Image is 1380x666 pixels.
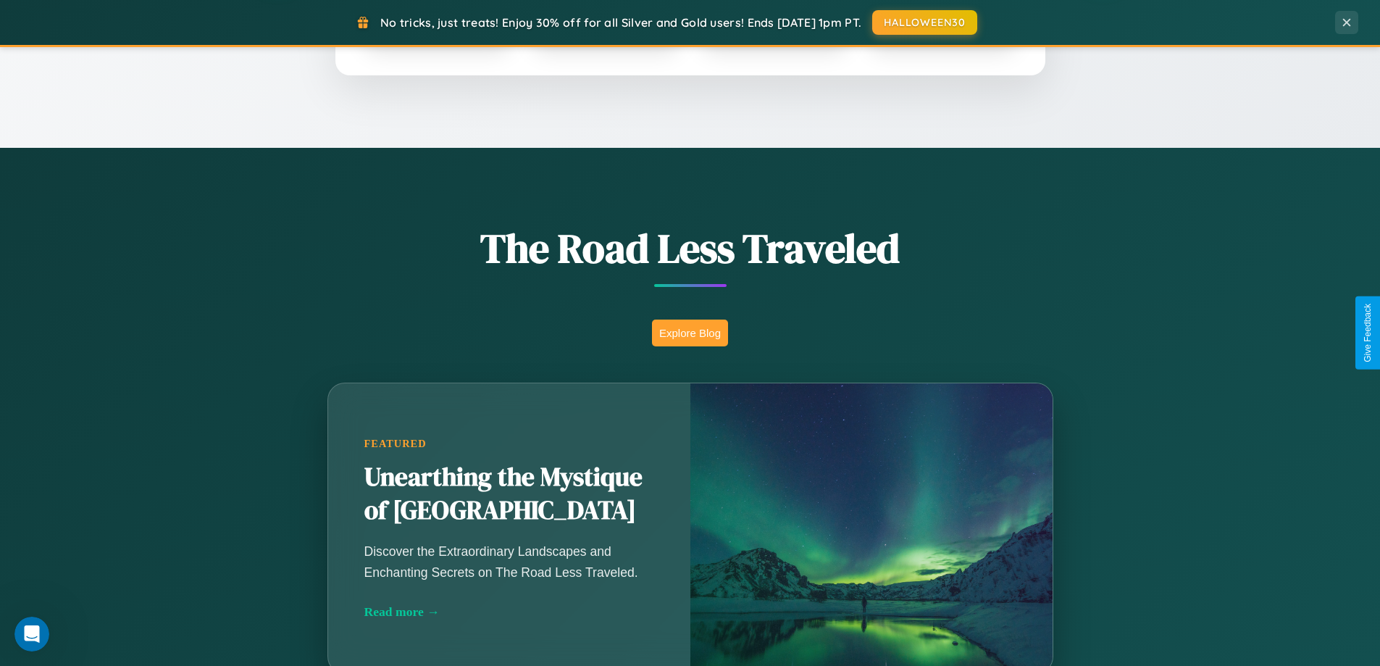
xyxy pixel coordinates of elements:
button: HALLOWEEN30 [872,10,977,35]
div: Read more → [364,604,654,620]
span: No tricks, just treats! Enjoy 30% off for all Silver and Gold users! Ends [DATE] 1pm PT. [380,15,861,30]
iframe: Intercom live chat [14,617,49,652]
h2: Unearthing the Mystique of [GEOGRAPHIC_DATA] [364,461,654,528]
p: Discover the Extraordinary Landscapes and Enchanting Secrets on The Road Less Traveled. [364,541,654,582]
div: Give Feedback [1363,304,1373,362]
button: Explore Blog [652,320,728,346]
h1: The Road Less Traveled [256,220,1125,276]
div: Featured [364,438,654,450]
